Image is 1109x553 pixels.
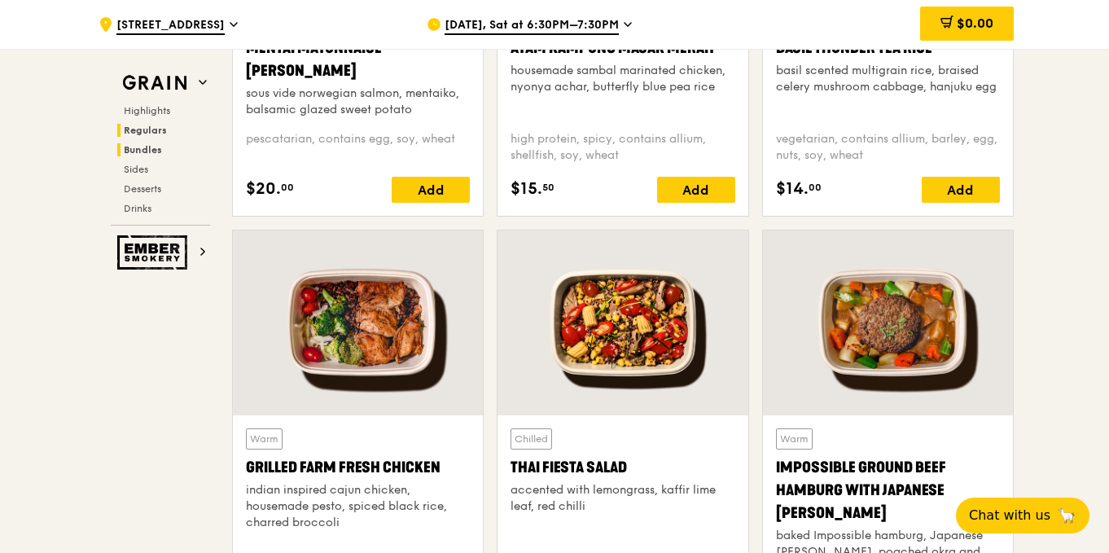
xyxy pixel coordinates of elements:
[776,177,809,201] span: $14.
[511,482,734,515] div: accented with lemongrass, kaffir lime leaf, red chilli
[116,17,225,35] span: [STREET_ADDRESS]
[776,428,813,450] div: Warm
[392,177,470,203] div: Add
[809,181,822,194] span: 00
[511,131,734,164] div: high protein, spicy, contains allium, shellfish, soy, wheat
[124,183,161,195] span: Desserts
[246,131,470,164] div: pescatarian, contains egg, soy, wheat
[124,144,162,156] span: Bundles
[124,125,167,136] span: Regulars
[124,203,151,214] span: Drinks
[246,177,281,201] span: $20.
[124,105,170,116] span: Highlights
[124,164,148,175] span: Sides
[281,181,294,194] span: 00
[246,456,470,479] div: Grilled Farm Fresh Chicken
[511,428,552,450] div: Chilled
[776,63,1000,95] div: basil scented multigrain rice, braised celery mushroom cabbage, hanjuku egg
[511,456,734,479] div: Thai Fiesta Salad
[776,456,1000,524] div: Impossible Ground Beef Hamburg with Japanese [PERSON_NAME]
[511,177,542,201] span: $15.
[969,506,1050,525] span: Chat with us
[246,428,283,450] div: Warm
[657,177,735,203] div: Add
[246,86,470,118] div: sous vide norwegian salmon, mentaiko, balsamic glazed sweet potato
[117,68,192,98] img: Grain web logo
[922,177,1000,203] div: Add
[957,15,993,31] span: $0.00
[445,17,619,35] span: [DATE], Sat at 6:30PM–7:30PM
[1057,506,1076,525] span: 🦙
[542,181,554,194] span: 50
[776,131,1000,164] div: vegetarian, contains allium, barley, egg, nuts, soy, wheat
[246,37,470,82] div: Mentai Mayonnaise [PERSON_NAME]
[511,63,734,95] div: housemade sambal marinated chicken, nyonya achar, butterfly blue pea rice
[246,482,470,531] div: indian inspired cajun chicken, housemade pesto, spiced black rice, charred broccoli
[956,498,1089,533] button: Chat with us🦙
[117,235,192,270] img: Ember Smokery web logo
